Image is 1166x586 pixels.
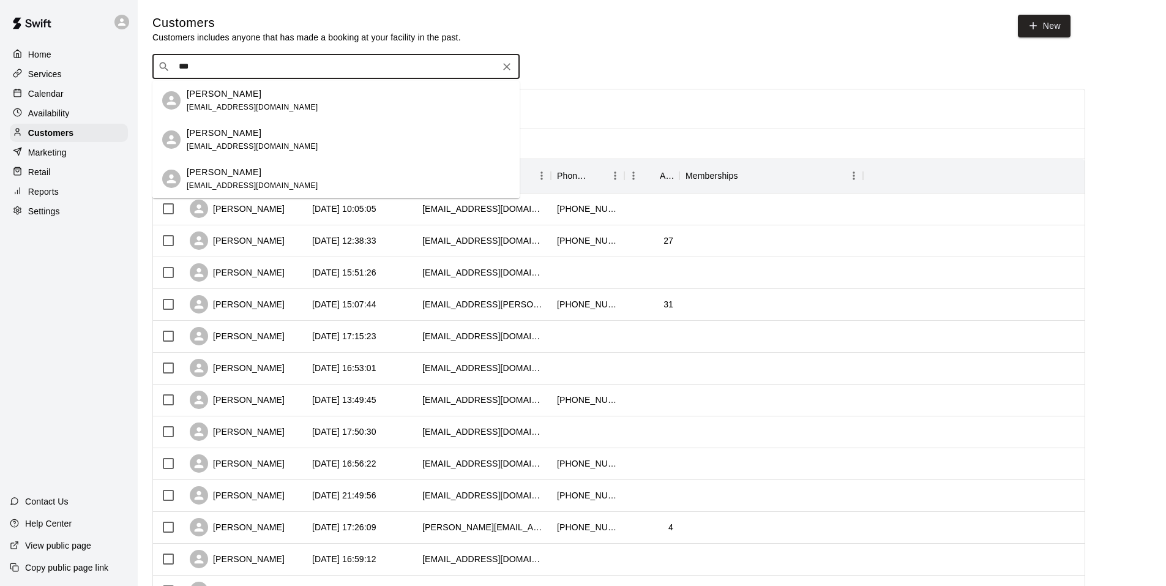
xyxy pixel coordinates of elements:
[25,517,72,530] p: Help Center
[557,159,589,193] div: Phone Number
[312,330,376,342] div: 2025-09-08 17:15:23
[312,266,376,279] div: 2025-09-09 15:51:26
[28,68,62,80] p: Services
[187,103,318,111] span: [EMAIL_ADDRESS][DOMAIN_NAME]
[624,159,679,193] div: Age
[643,167,660,184] button: Sort
[190,359,285,377] div: [PERSON_NAME]
[190,263,285,282] div: [PERSON_NAME]
[10,104,128,122] a: Availability
[422,394,545,406] div: celinavilla81@yahoo.com
[28,127,73,139] p: Customers
[557,489,618,501] div: +14408124128
[422,266,545,279] div: beni.galvan0423@gmail.com
[845,167,863,185] button: Menu
[190,295,285,314] div: [PERSON_NAME]
[187,88,261,100] p: [PERSON_NAME]
[312,394,376,406] div: 2025-09-06 13:49:45
[312,457,376,470] div: 2025-09-04 16:56:22
[422,203,545,215] div: lauren.saline@yahoo.com
[589,167,606,184] button: Sort
[190,454,285,473] div: [PERSON_NAME]
[416,159,551,193] div: Email
[557,394,618,406] div: +15203497740
[624,167,643,185] button: Menu
[422,426,545,438] div: robbycarrasco@gmail.com
[498,58,515,75] button: Clear
[533,167,551,185] button: Menu
[28,205,60,217] p: Settings
[557,457,618,470] div: +16024353096
[660,159,673,193] div: Age
[162,91,181,110] div: julian loza
[190,423,285,441] div: [PERSON_NAME]
[10,85,128,103] a: Calendar
[190,518,285,536] div: [PERSON_NAME]
[422,330,545,342] div: charelswsmith1618@gmail.com
[663,235,673,247] div: 27
[312,203,376,215] div: 2025-09-11 10:05:05
[312,362,376,374] div: 2025-09-08 16:53:01
[28,146,67,159] p: Marketing
[10,45,128,64] a: Home
[679,159,863,193] div: Memberships
[25,495,69,508] p: Contact Us
[190,200,285,218] div: [PERSON_NAME]
[10,65,128,83] a: Services
[190,327,285,345] div: [PERSON_NAME]
[28,107,70,119] p: Availability
[152,31,461,43] p: Customers includes anyone that has made a booking at your facility in the past.
[551,159,624,193] div: Phone Number
[162,170,181,188] div: Calisto Loza
[557,521,618,533] div: +15204448952
[187,127,261,140] p: [PERSON_NAME]
[606,167,624,185] button: Menu
[422,553,545,565] div: lozakcf@gmail.com
[25,539,91,552] p: View public page
[422,521,545,533] div: brittnie.brooks2013@gmail.com
[663,298,673,310] div: 31
[187,142,318,151] span: [EMAIL_ADDRESS][DOMAIN_NAME]
[190,550,285,568] div: [PERSON_NAME]
[152,15,461,31] h5: Customers
[557,298,618,310] div: +15204492818
[557,235,618,247] div: +15202787315
[422,235,545,247] div: arizonasunriseroofing@gmail.com
[422,298,545,310] div: lex.galvan@yahoo.com
[187,166,261,179] p: [PERSON_NAME]
[10,124,128,142] a: Customers
[312,298,376,310] div: 2025-09-09 15:07:44
[10,202,128,220] a: Settings
[28,48,51,61] p: Home
[668,521,673,533] div: 4
[190,391,285,409] div: [PERSON_NAME]
[28,166,51,178] p: Retail
[10,163,128,181] a: Retail
[187,181,318,190] span: [EMAIL_ADDRESS][DOMAIN_NAME]
[312,489,376,501] div: 2025-09-03 21:49:56
[162,130,181,149] div: Fabrizio Loza
[25,562,108,574] p: Copy public page link
[422,362,545,374] div: cabshm@gmail.com
[312,521,376,533] div: 2025-09-03 17:26:09
[312,553,376,565] div: 2025-09-03 16:59:12
[422,489,545,501] div: jheinonen03@yahoo.com
[152,54,520,79] div: Search customers by name or email
[10,143,128,162] a: Marketing
[1018,15,1071,37] a: New
[10,182,128,201] a: Reports
[422,457,545,470] div: mdnovela@gmail.com
[312,235,376,247] div: 2025-09-10 12:38:33
[738,167,755,184] button: Sort
[557,203,618,215] div: +15207303817
[686,159,738,193] div: Memberships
